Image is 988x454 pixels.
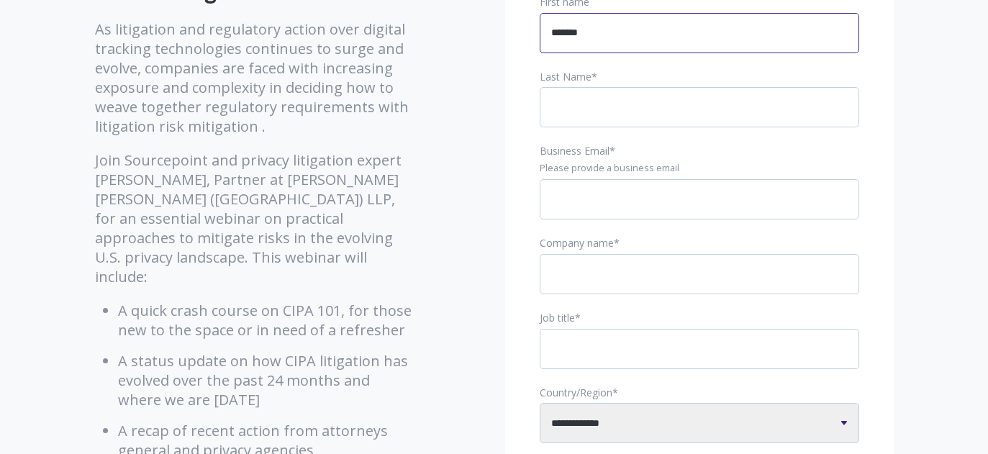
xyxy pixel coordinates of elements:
[95,150,415,286] p: Join Sourcepoint and privacy litigation expert [PERSON_NAME], Partner at [PERSON_NAME] [PERSON_NA...
[540,236,614,250] span: Company name
[95,19,415,136] p: As litigation and regulatory action over digital tracking technologies continues to surge and evo...
[540,162,859,175] legend: Please provide a business email
[540,144,609,158] span: Business Email
[540,311,575,324] span: Job title
[540,70,592,83] span: Last Name
[118,301,415,340] li: A quick crash course on CIPA 101, for those new to the space or in need of a refresher
[540,386,612,399] span: Country/Region
[118,351,415,409] li: A status update on how CIPA litigation has evolved over the past 24 months and where we are [DATE]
